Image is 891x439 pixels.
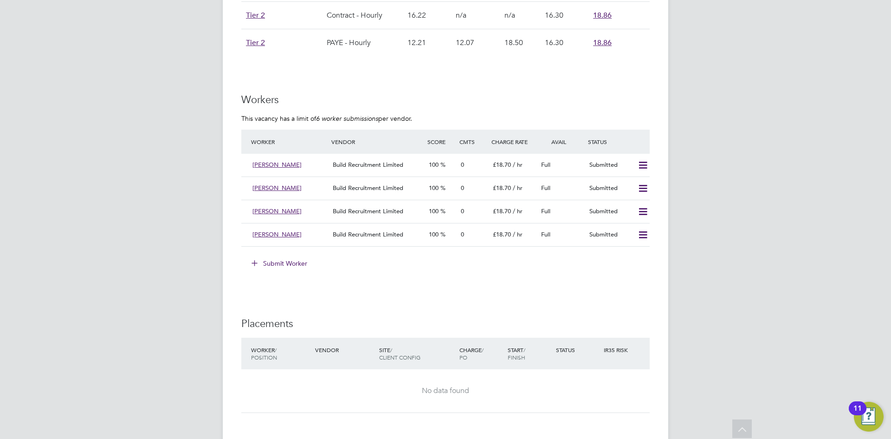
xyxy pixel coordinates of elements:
div: Score [425,133,457,150]
span: 0 [461,184,464,192]
span: / hr [513,207,523,215]
span: Tier 2 [246,11,265,20]
span: 100 [429,184,439,192]
span: Full [541,230,550,238]
span: [PERSON_NAME] [252,230,302,238]
span: 18.86 [593,38,612,47]
span: / Position [251,346,277,361]
div: 12.21 [405,29,453,56]
h3: Placements [241,317,650,331]
span: [PERSON_NAME] [252,184,302,192]
span: / hr [513,161,523,169]
span: 16.30 [545,38,563,47]
span: / Finish [508,346,525,361]
span: Full [541,207,550,215]
span: 100 [429,230,439,238]
span: 100 [429,207,439,215]
span: n/a [456,11,466,20]
span: Build Recruitment Limited [333,161,403,169]
div: Cmts [457,133,489,150]
span: / Client Config [379,346,420,361]
p: This vacancy has a limit of per vendor. [241,114,650,123]
span: / PO [459,346,484,361]
span: / hr [513,184,523,192]
span: 12.07 [456,38,474,47]
div: Submitted [586,181,634,196]
span: £18.70 [493,230,511,238]
div: Vendor [313,341,377,358]
div: Avail [537,133,586,150]
div: Status [586,133,650,150]
span: 18.50 [504,38,523,47]
div: Start [505,341,554,366]
span: 0 [461,207,464,215]
span: £18.70 [493,184,511,192]
div: PAYE - Hourly [324,29,405,56]
span: Build Recruitment Limited [333,184,403,192]
div: Worker [249,341,313,366]
span: 0 [461,230,464,238]
span: £18.70 [493,161,511,169]
div: Charge [457,341,505,366]
span: / hr [513,230,523,238]
span: Build Recruitment Limited [333,207,403,215]
div: Vendor [329,133,425,150]
h3: Workers [241,93,650,107]
span: 18.86 [593,11,612,20]
div: No data found [251,386,640,396]
div: Submitted [586,227,634,242]
button: Open Resource Center, 11 new notifications [854,402,884,432]
div: Worker [249,133,329,150]
span: [PERSON_NAME] [252,161,302,169]
span: 16.30 [545,11,563,20]
div: IR35 Risk [601,341,633,358]
span: Tier 2 [246,38,265,47]
div: Submitted [586,204,634,219]
div: Status [554,341,602,358]
div: 16.22 [405,2,453,29]
span: 100 [429,161,439,169]
span: Build Recruitment Limited [333,230,403,238]
span: [PERSON_NAME] [252,207,302,215]
span: 0 [461,161,464,169]
div: Submitted [586,157,634,173]
div: Contract - Hourly [324,2,405,29]
em: 6 worker submissions [316,114,378,123]
span: n/a [504,11,515,20]
span: £18.70 [493,207,511,215]
span: Full [541,184,550,192]
button: Submit Worker [245,256,315,271]
div: Charge Rate [489,133,537,150]
span: Full [541,161,550,169]
div: 11 [853,408,862,420]
div: Site [377,341,457,366]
